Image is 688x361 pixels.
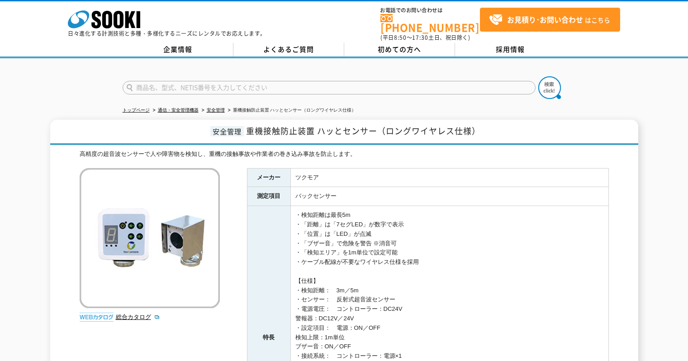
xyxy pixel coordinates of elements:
img: webカタログ [80,313,114,322]
th: メーカー [247,168,290,187]
img: 重機接触防止装置 ハッとセンサー（ロングワイヤレス仕様） [80,168,220,308]
span: 8:50 [394,33,407,42]
span: お電話でのお問い合わせは [380,8,480,13]
span: 初めての方へ [378,44,421,54]
span: はこちら [489,13,610,27]
a: 採用情報 [455,43,566,56]
span: (平日 ～ 土日、祝日除く) [380,33,470,42]
a: お見積り･お問い合わせはこちら [480,8,620,32]
span: 安全管理 [210,126,244,136]
a: よくあるご質問 [233,43,344,56]
input: 商品名、型式、NETIS番号を入力してください [123,81,536,94]
p: 日々進化する計測技術と多種・多様化するニーズにレンタルでお応えします。 [68,31,266,36]
span: 重機接触防止装置 ハッとセンサー（ロングワイヤレス仕様） [246,125,480,137]
span: 17:30 [412,33,428,42]
a: 初めての方へ [344,43,455,56]
a: [PHONE_NUMBER] [380,14,480,33]
a: トップページ [123,108,150,113]
div: 高精度の超音波センサーで人や障害物を検知し、重機の接触事故や作業者の巻き込み事故を防止します。 [80,150,609,159]
td: バックセンサー [290,187,608,206]
img: btn_search.png [538,76,561,99]
th: 測定項目 [247,187,290,206]
a: 総合カタログ [116,314,160,320]
a: 企業情報 [123,43,233,56]
td: ツクモア [290,168,608,187]
strong: お見積り･お問い合わせ [507,14,583,25]
a: 安全管理 [207,108,225,113]
li: 重機接触防止装置 ハッとセンサー（ロングワイヤレス仕様） [226,106,356,115]
a: 通信・安全管理機器 [158,108,199,113]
